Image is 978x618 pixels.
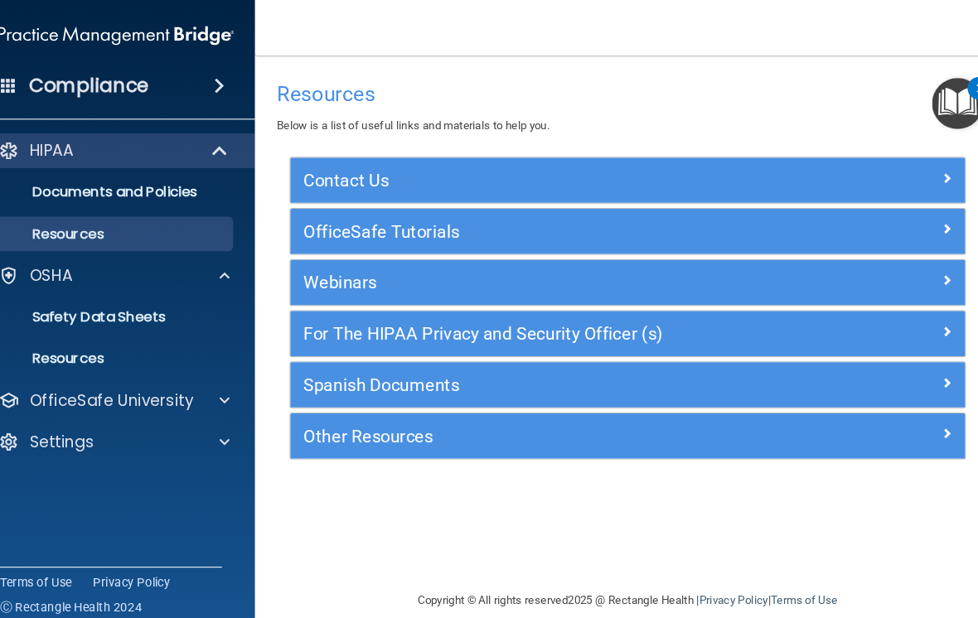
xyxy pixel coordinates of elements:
[312,408,771,426] h5: Other Resources
[690,567,755,580] a: Privacy Policy
[312,310,771,328] h5: For The HIPAA Privacy and Security Officer (s)
[286,113,547,126] span: Below is a list of useful links and materials to help you.
[20,17,245,51] img: PMB logo
[312,257,932,283] a: Webinars
[312,403,932,430] a: Other Resources
[312,359,771,377] h5: Spanish Documents
[312,208,932,234] a: OfficeSafe Tutorials
[20,134,240,154] a: HIPAA
[50,134,92,154] p: HIPAA
[22,548,90,565] a: Terms of Use
[11,295,237,311] p: Safety Data Sheets
[110,548,185,565] a: Privacy Policy
[20,253,241,273] a: OSHA
[11,176,237,192] p: Documents and Policies
[955,84,961,106] div: 2
[758,567,822,580] a: Terms of Use
[50,373,206,393] p: OfficeSafe University
[20,413,241,432] a: Settings
[286,80,957,101] h4: Resources
[312,261,771,279] h5: Webinars
[50,413,111,432] p: Settings
[913,75,961,123] button: Open Resource Center, 2 new notifications
[11,335,237,351] p: Resources
[312,212,771,230] h5: OfficeSafe Tutorials
[49,70,164,94] h4: Compliance
[20,373,241,393] a: OfficeSafe University
[22,572,157,588] span: Ⓒ Rectangle Health 2024
[312,163,771,181] h5: Contact Us
[11,215,237,232] p: Resources
[312,355,932,381] a: Spanish Documents
[312,159,932,186] a: Contact Us
[50,253,91,273] p: OSHA
[312,306,932,332] a: For The HIPAA Privacy and Security Officer (s)
[319,548,924,601] div: Copyright © All rights reserved 2025 @ Rectangle Health | |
